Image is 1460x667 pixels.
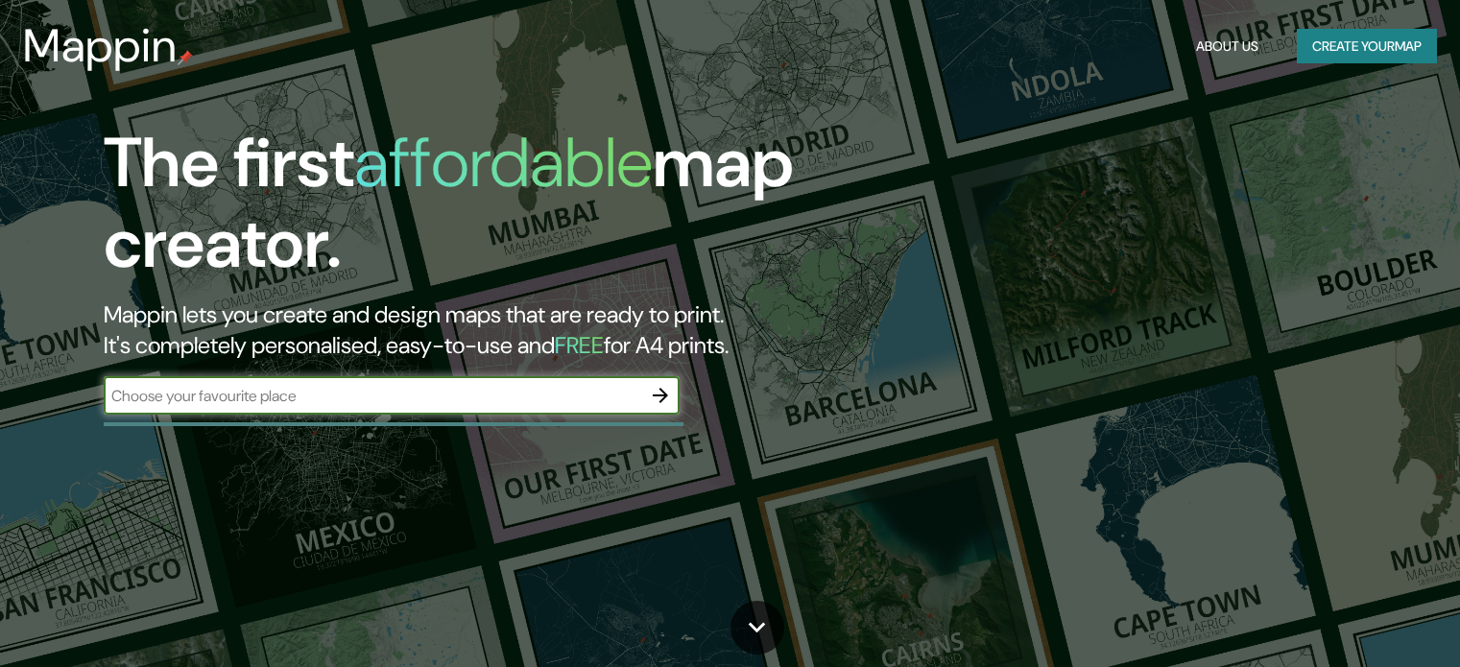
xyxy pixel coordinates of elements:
input: Choose your favourite place [104,385,641,407]
h1: affordable [354,118,653,207]
button: Create yourmap [1297,29,1437,64]
h2: Mappin lets you create and design maps that are ready to print. It's completely personalised, eas... [104,299,834,361]
button: About Us [1188,29,1266,64]
h5: FREE [555,330,604,360]
img: mappin-pin [178,50,193,65]
h3: Mappin [23,19,178,73]
h1: The first map creator. [104,123,834,299]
